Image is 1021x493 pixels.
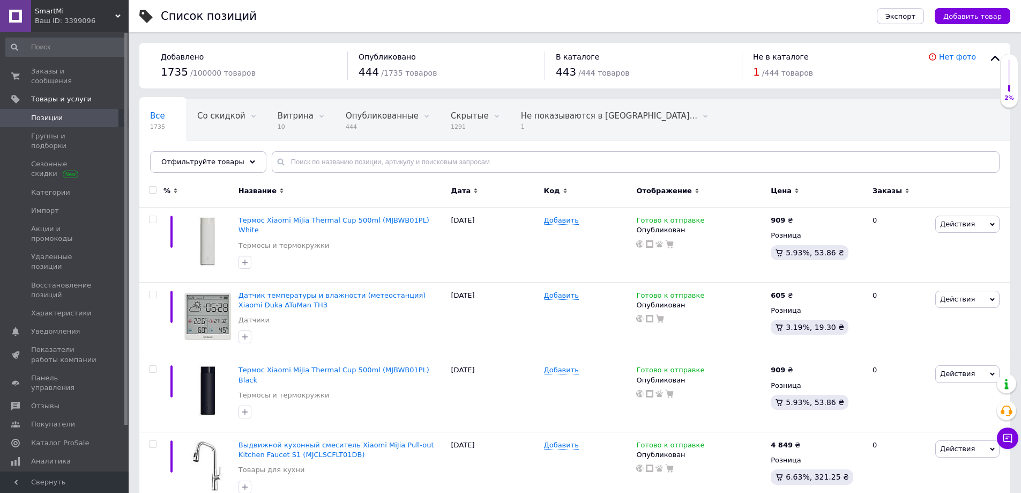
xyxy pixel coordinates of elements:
a: Термосы и термокружки [239,391,329,400]
img: Датчик температуры и влажности (метеостанция) Xiaomi Duka ATuMan TH3 [182,291,233,342]
span: Заказы и сообщения [31,67,99,86]
span: Опубликованные [346,111,419,121]
span: 3.19%, 19.30 ₴ [786,323,844,332]
span: Позиции [31,113,63,123]
a: Термос Xiaomi MiJia Thermal Cup 500ml (MJBWB01PL) White [239,216,429,234]
span: / 1735 товаров [381,69,437,77]
span: Категории [31,188,70,197]
span: Добавлено [161,53,204,61]
span: Все [150,111,165,121]
span: Добавить [544,441,579,450]
span: Сезонные скидки [31,159,99,179]
div: [DATE] [449,357,541,432]
span: Готово к отправке [636,216,704,227]
div: ₴ [771,440,800,450]
span: Отображение [636,186,691,196]
b: 4 849 [771,441,793,449]
a: Нет фото [939,53,976,61]
span: Код [544,186,560,196]
img: Выдвижной кухонный смеситель Xiaomi MiJia Pull-out Kitchen Faucet S1 (MJCLSCFLT01DB) [182,440,233,491]
span: Опубликовано [359,53,416,61]
span: В каталоге [556,53,599,61]
b: 909 [771,216,785,224]
span: Готово к отправке [636,441,704,452]
button: Чат с покупателем [997,428,1018,449]
span: / 444 товаров [578,69,629,77]
span: Готово к отправке [636,291,704,303]
span: 444 [359,65,379,78]
span: Характеристики [31,308,92,318]
div: Розница [771,381,863,391]
span: Дата [451,186,471,196]
span: Отфильтруйте товары [161,158,244,166]
span: 1 [521,123,697,131]
b: 605 [771,291,785,299]
span: Добавить [544,216,579,225]
div: Розница [771,231,863,240]
span: 1 [753,65,760,78]
span: Покупатели [31,420,75,429]
div: Опубликован [636,376,765,385]
span: Каталог ProSale [31,438,89,448]
span: Добавить [544,366,579,374]
span: 444 [346,123,419,131]
span: Группы и подборки [31,131,99,151]
span: Действия [940,220,975,228]
b: 909 [771,366,785,374]
span: Акции и промокоды [31,224,99,244]
span: 5.93%, 53.86 ₴ [786,248,844,257]
span: Заказы [873,186,902,196]
span: Не показываются в [GEOGRAPHIC_DATA]... [521,111,697,121]
button: Экспорт [877,8,924,24]
span: SmartMi [35,6,115,16]
div: Ваш ID: 3399096 [35,16,129,26]
span: 10 [278,123,314,131]
span: Добавить товар [943,12,1002,20]
span: Цена [771,186,792,196]
div: ₴ [771,365,793,375]
div: Опубликован [636,300,765,310]
button: Добавить товар [935,8,1010,24]
a: Термосы и термокружки [239,241,329,251]
img: Термос Xiaomi MiJia Thermal Cup 500ml (MJBWB01PL) Black [182,365,233,416]
div: Опубликован [636,225,765,235]
div: Розница [771,455,863,465]
span: Восстановление позиций [31,281,99,300]
span: Не заполнены рекомендо... [150,152,267,161]
span: Действия [940,295,975,303]
div: Не заполнены рекомендованные характеристики [139,141,288,181]
a: Датчик температуры и влажности (метеостанция) Xiaomi Duka ATuMan TH3 [239,291,426,309]
input: Поиск [5,38,126,57]
span: 1735 [161,65,188,78]
a: Датчики [239,315,270,325]
span: Экспорт [885,12,915,20]
span: Скрытые [451,111,489,121]
span: Товары и услуги [31,94,92,104]
span: Отзывы [31,401,59,411]
div: 0 [866,282,933,357]
span: 1735 [150,123,165,131]
span: Показатели работы компании [31,345,99,364]
span: 1291 [451,123,489,131]
div: Розница [771,306,863,315]
span: Не в каталоге [753,53,809,61]
div: [DATE] [449,282,541,357]
a: Термос Xiaomi MiJia Thermal Cup 500ml (MJBWB01PL) Black [239,366,429,384]
span: Импорт [31,206,59,216]
div: 0 [866,357,933,432]
span: Уведомления [31,327,80,336]
span: Аналитика [31,457,71,466]
div: Опубликован [636,450,765,460]
div: ₴ [771,291,793,300]
span: Готово к отправке [636,366,704,377]
a: Выдвижной кухонный смеситель Xiaomi MiJia Pull-out Kitchen Faucet S1 (MJCLSCFLT01DB) [239,441,434,459]
span: 443 [556,65,576,78]
span: 5.93%, 53.86 ₴ [786,398,844,407]
div: Не показываются в Каталоге ProSale [510,100,719,141]
div: ₴ [771,216,793,225]
span: / 444 товаров [762,69,813,77]
div: 0 [866,208,933,283]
